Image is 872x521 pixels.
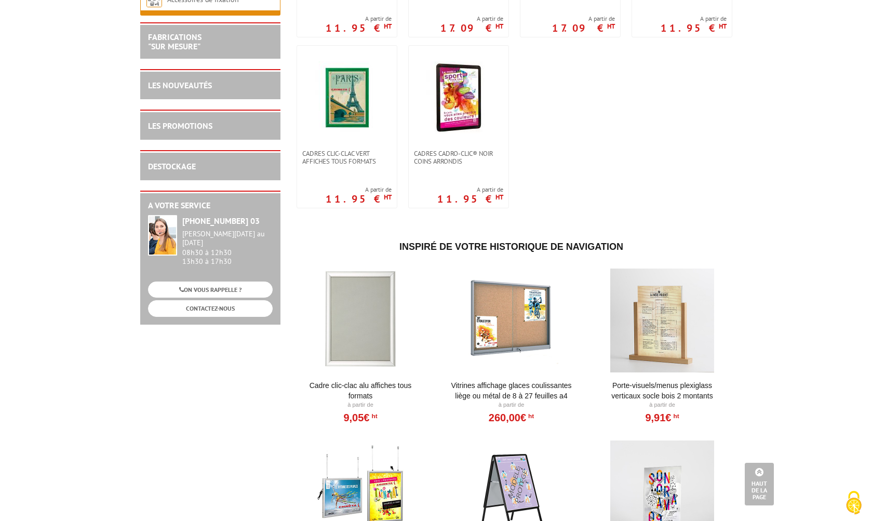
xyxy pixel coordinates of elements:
[369,412,377,420] sup: HT
[409,150,508,165] a: Cadres Cadro-Clic® Noir coins arrondis
[447,401,575,409] p: À partir de
[841,490,867,516] img: Cookies (fenêtre modale)
[671,412,679,420] sup: HT
[422,61,495,134] img: Cadres Cadro-Clic® Noir coins arrondis
[297,150,397,165] a: Cadres clic-clac vert affiches tous formats
[745,463,774,505] a: Haut de la page
[661,15,727,23] span: A partir de
[148,121,212,131] a: LES PROMOTIONS
[598,401,727,409] p: À partir de
[326,185,392,194] span: A partir de
[661,25,727,31] p: 11.95 €
[552,25,615,31] p: 17.09 €
[598,380,727,401] a: Porte-Visuels/Menus Plexiglass Verticaux Socle Bois 2 Montants
[489,415,534,421] a: 260,00€HT
[414,150,503,165] span: Cadres Cadro-Clic® Noir coins arrondis
[148,300,273,316] a: CONTACTEZ-NOUS
[297,401,425,409] p: À partir de
[495,193,503,202] sup: HT
[182,230,273,265] div: 08h30 à 12h30 13h30 à 17h30
[526,412,534,420] sup: HT
[384,22,392,31] sup: HT
[326,25,392,31] p: 11.95 €
[311,61,383,134] img: Cadres clic-clac vert affiches tous formats
[836,486,872,521] button: Cookies (fenêtre modale)
[447,380,575,401] a: Vitrines affichage glaces coulissantes liège ou métal de 8 à 27 feuilles A4
[297,380,425,401] a: Cadre Clic-Clac Alu affiches tous formats
[645,415,679,421] a: 9,91€HT
[326,15,392,23] span: A partir de
[495,22,503,31] sup: HT
[148,282,273,298] a: ON VOUS RAPPELLE ?
[182,216,260,226] strong: [PHONE_NUMBER] 03
[607,22,615,31] sup: HT
[148,32,202,51] a: FABRICATIONS"Sur Mesure"
[384,193,392,202] sup: HT
[437,196,503,202] p: 11.95 €
[440,25,503,31] p: 17.09 €
[182,230,273,247] div: [PERSON_NAME][DATE] au [DATE]
[552,15,615,23] span: A partir de
[437,185,503,194] span: A partir de
[148,215,177,256] img: widget-service.jpg
[440,15,503,23] span: A partir de
[148,201,273,210] h2: A votre service
[302,150,392,165] span: Cadres clic-clac vert affiches tous formats
[719,22,727,31] sup: HT
[148,80,212,90] a: LES NOUVEAUTÉS
[399,242,623,252] span: Inspiré de votre historique de navigation
[148,161,196,171] a: DESTOCKAGE
[343,415,377,421] a: 9,05€HT
[326,196,392,202] p: 11.95 €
